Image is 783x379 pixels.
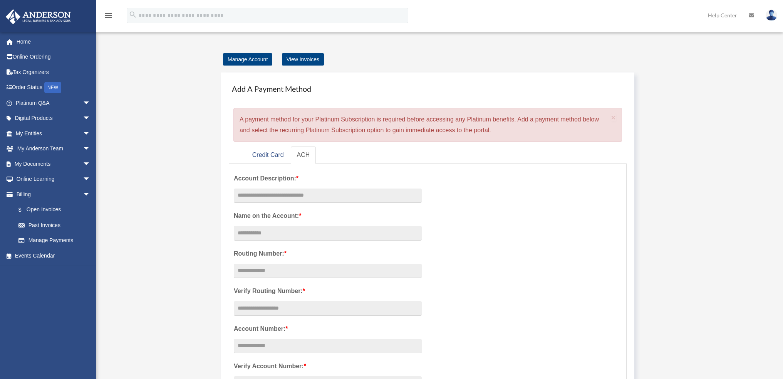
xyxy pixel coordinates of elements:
[5,156,102,172] a: My Documentsarrow_drop_down
[233,108,622,142] div: A payment method for your Platinum Subscription is required before accessing any Platinum benefit...
[5,141,102,157] a: My Anderson Teamarrow_drop_down
[5,126,102,141] a: My Entitiesarrow_drop_down
[234,361,422,372] label: Verify Account Number:
[5,49,102,65] a: Online Ordering
[83,111,98,126] span: arrow_drop_down
[83,95,98,111] span: arrow_drop_down
[234,248,422,259] label: Routing Number:
[83,187,98,202] span: arrow_drop_down
[83,141,98,157] span: arrow_drop_down
[282,53,324,66] a: View Invoices
[11,233,98,248] a: Manage Payments
[104,11,113,20] i: menu
[246,147,290,164] a: Credit Card
[611,113,616,122] span: ×
[5,64,102,80] a: Tax Organizers
[229,80,627,97] h4: Add A Payment Method
[83,126,98,141] span: arrow_drop_down
[44,82,61,93] div: NEW
[129,10,137,19] i: search
[5,80,102,96] a: Order StatusNEW
[234,323,422,334] label: Account Number:
[223,53,272,66] a: Manage Account
[5,187,102,202] a: Billingarrow_drop_down
[3,9,73,24] img: Anderson Advisors Platinum Portal
[83,172,98,187] span: arrow_drop_down
[11,217,102,233] a: Past Invoices
[23,205,27,215] span: $
[104,13,113,20] a: menu
[291,147,316,164] a: ACH
[234,173,422,184] label: Account Description:
[11,202,102,218] a: $Open Invoices
[5,34,102,49] a: Home
[5,111,102,126] a: Digital Productsarrow_drop_down
[5,172,102,187] a: Online Learningarrow_drop_down
[766,10,777,21] img: User Pic
[5,248,102,263] a: Events Calendar
[234,211,422,221] label: Name on the Account:
[234,286,422,296] label: Verify Routing Number:
[83,156,98,172] span: arrow_drop_down
[611,113,616,121] button: Close
[5,95,102,111] a: Platinum Q&Aarrow_drop_down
